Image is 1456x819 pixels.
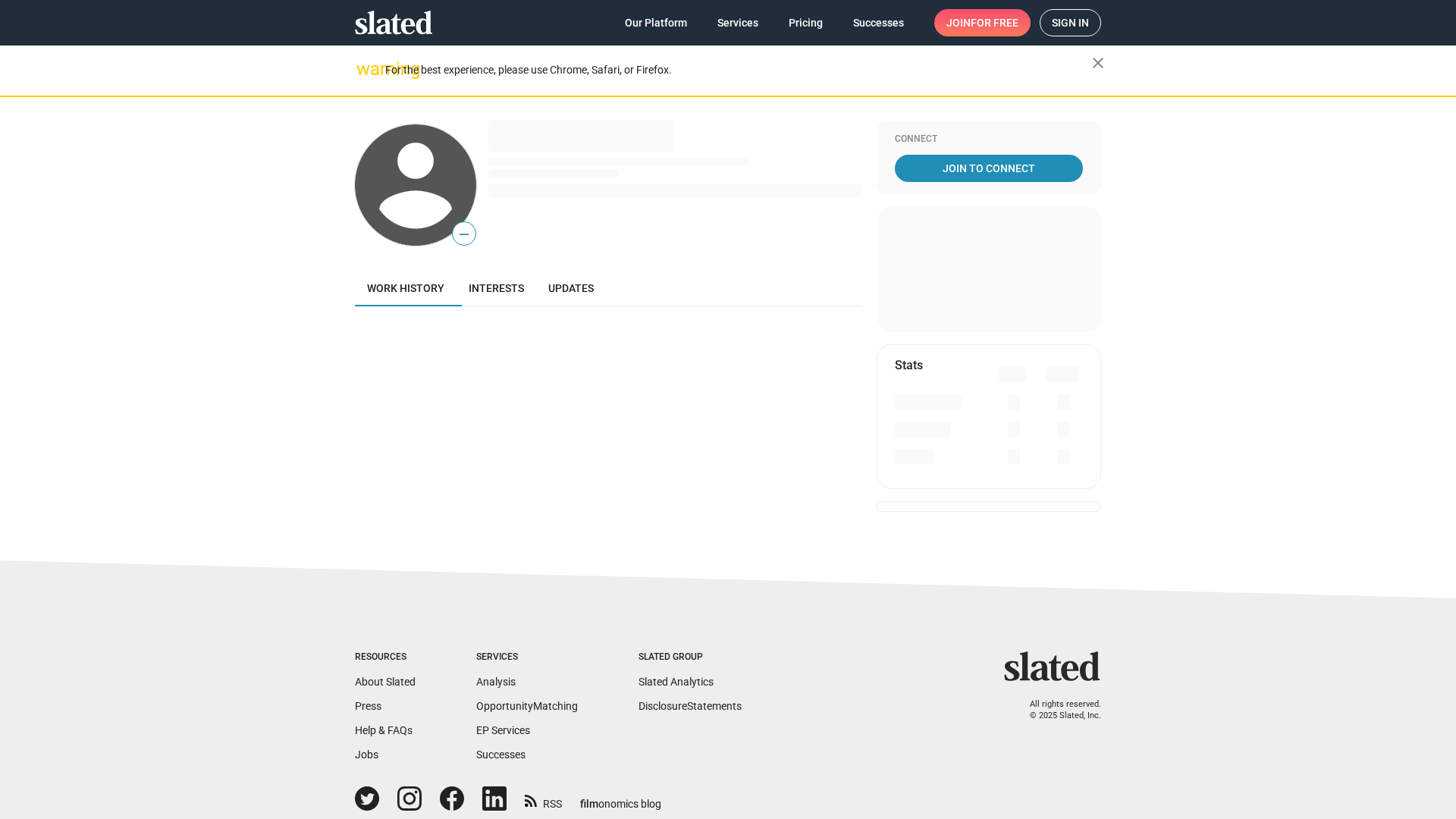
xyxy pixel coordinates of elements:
span: Pricing [789,9,823,36]
a: Updates [536,270,606,306]
a: DisclosureStatements [639,700,742,712]
div: For the best experience, please use Chrome, Safari, or Firefox. [385,60,1092,80]
a: Sign in [1040,9,1101,36]
mat-icon: close [1089,54,1107,72]
a: About Slated [355,676,416,688]
span: — [453,224,475,244]
div: Slated Group [639,651,742,664]
a: Jobs [355,748,378,761]
a: Slated Analytics [639,676,714,688]
span: Work history [367,282,444,294]
mat-card-title: Stats [895,357,923,373]
a: RSS [525,788,562,811]
a: Help & FAQs [355,724,413,736]
span: Join To Connect [898,155,1080,182]
span: Sign in [1052,10,1089,36]
a: Join To Connect [895,155,1083,182]
a: Services [705,9,770,36]
span: Join [946,9,1018,36]
span: Interests [469,282,524,294]
a: filmonomics blog [580,785,661,811]
a: Work history [355,270,457,306]
div: Services [476,651,578,664]
div: Connect [895,133,1083,146]
a: Successes [476,748,526,761]
a: Analysis [476,676,516,688]
span: film [580,798,598,810]
a: Press [355,700,381,712]
span: Our Platform [625,9,687,36]
a: Successes [841,9,916,36]
a: OpportunityMatching [476,700,578,712]
p: All rights reserved. © 2025 Slated, Inc. [1014,699,1101,721]
span: Services [717,9,758,36]
span: Successes [853,9,904,36]
a: Interests [457,270,536,306]
a: Joinfor free [934,9,1031,36]
span: for free [971,9,1018,36]
mat-icon: warning [356,60,375,78]
a: Pricing [777,9,835,36]
span: Updates [548,282,594,294]
div: Resources [355,651,416,664]
a: Our Platform [613,9,699,36]
a: EP Services [476,724,530,736]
